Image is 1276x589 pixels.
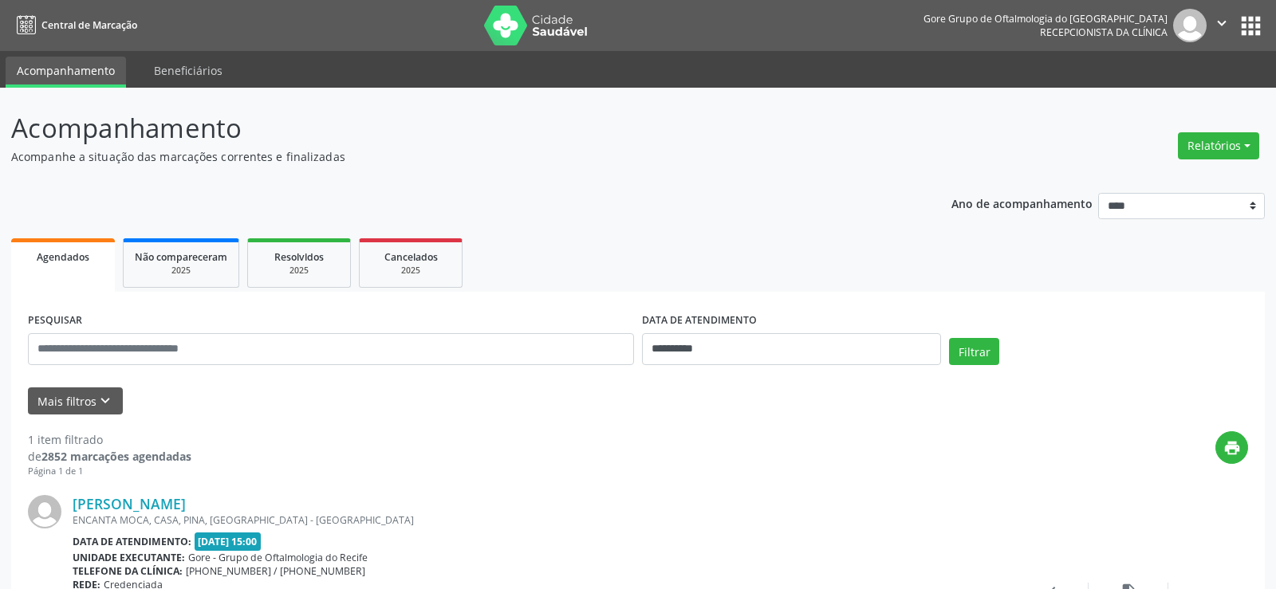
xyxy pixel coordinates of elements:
[951,193,1093,213] p: Ano de acompanhamento
[135,265,227,277] div: 2025
[28,308,82,333] label: PESQUISAR
[11,148,888,165] p: Acompanhe a situação das marcações correntes e finalizadas
[28,495,61,528] img: img
[1237,12,1265,40] button: apps
[41,18,137,32] span: Central de Marcação
[274,250,324,264] span: Resolvidos
[6,57,126,88] a: Acompanhamento
[135,250,227,264] span: Não compareceram
[195,532,262,551] span: [DATE] 15:00
[73,564,183,578] b: Telefone da clínica:
[642,308,757,333] label: DATA DE ATENDIMENTO
[37,250,89,264] span: Agendados
[1223,439,1241,457] i: print
[186,564,365,578] span: [PHONE_NUMBER] / [PHONE_NUMBER]
[28,465,191,478] div: Página 1 de 1
[259,265,339,277] div: 2025
[1040,26,1168,39] span: Recepcionista da clínica
[384,250,438,264] span: Cancelados
[73,495,186,512] a: [PERSON_NAME]
[73,535,191,548] b: Data de atendimento:
[949,338,999,365] button: Filtrar
[28,387,123,415] button: Mais filtroskeyboard_arrow_down
[41,449,191,464] strong: 2852 marcações agendadas
[28,431,191,448] div: 1 item filtrado
[188,551,368,564] span: Gore - Grupo de Oftalmologia do Recife
[11,108,888,148] p: Acompanhamento
[1207,9,1237,42] button: 
[11,12,137,38] a: Central de Marcação
[1173,9,1207,42] img: img
[1178,132,1259,159] button: Relatórios
[28,448,191,465] div: de
[924,12,1168,26] div: Gore Grupo de Oftalmologia do [GEOGRAPHIC_DATA]
[143,57,234,84] a: Beneficiários
[96,392,114,410] i: keyboard_arrow_down
[371,265,451,277] div: 2025
[1215,431,1248,464] button: print
[73,513,1009,527] div: ENCANTA MOCA, CASA, PINA, [GEOGRAPHIC_DATA] - [GEOGRAPHIC_DATA]
[73,551,185,564] b: Unidade executante:
[1213,14,1231,32] i: 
